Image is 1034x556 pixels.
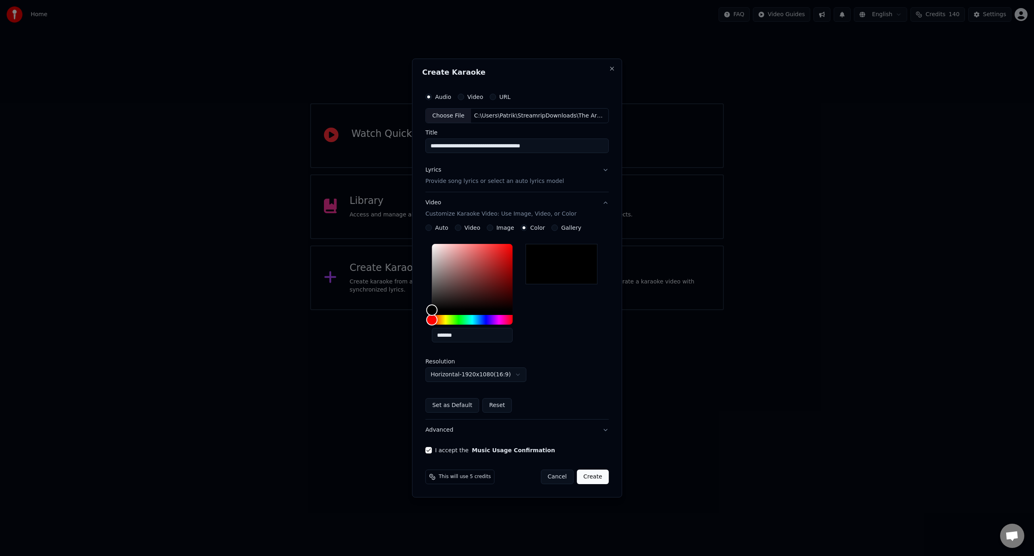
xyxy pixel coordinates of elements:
label: Image [496,225,514,231]
label: Resolution [425,359,506,364]
button: I accept the [472,447,555,453]
button: Advanced [425,420,609,441]
button: Create [577,470,609,484]
div: C:\Users\Patrik\StreamripDownloads\The Ark - We Are The Ark (2000) [[MEDICAL_DATA]] [16B-44.1kHz]... [471,112,608,120]
div: VideoCustomize Karaoke Video: Use Image, Video, or Color [425,224,609,419]
button: VideoCustomize Karaoke Video: Use Image, Video, or Color [425,193,609,225]
label: Color [530,225,545,231]
div: Choose File [426,109,471,123]
h2: Create Karaoke [422,69,612,76]
label: Audio [435,94,451,100]
button: Reset [482,398,512,413]
div: Lyrics [425,166,441,174]
label: Gallery [561,225,581,231]
span: This will use 5 credits [439,474,491,480]
p: Provide song lyrics or select an auto lyrics model [425,178,564,186]
div: Hue [432,315,513,325]
label: I accept the [435,447,555,453]
button: Set as Default [425,398,479,413]
label: Title [425,130,609,136]
button: LyricsProvide song lyrics or select an auto lyrics model [425,160,609,192]
label: Video [467,94,483,100]
div: Color [432,244,513,310]
p: Customize Karaoke Video: Use Image, Video, or Color [425,210,576,218]
label: Video [464,225,480,231]
label: Auto [435,225,448,231]
label: URL [499,94,511,100]
button: Cancel [541,470,574,484]
div: Video [425,199,576,218]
